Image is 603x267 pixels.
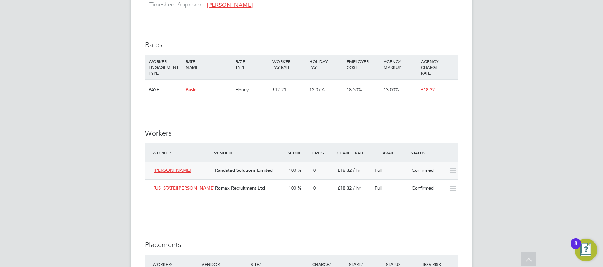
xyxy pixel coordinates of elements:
[409,146,458,159] div: Status
[234,80,271,100] div: Hourly
[212,146,286,159] div: Vendor
[409,165,446,176] div: Confirmed
[271,55,308,73] div: WORKER PAY RATE
[313,185,316,191] span: 0
[409,182,446,194] div: Confirmed
[353,167,361,173] span: / hr
[207,2,253,9] span: [PERSON_NAME]
[308,55,345,73] div: HOLIDAY PAY
[289,185,296,191] span: 100
[372,146,409,159] div: Avail
[145,1,201,9] label: Timesheet Approver
[338,185,352,191] span: £18.32
[147,80,184,100] div: PAYE
[145,40,458,49] h3: Rates
[151,146,212,159] div: Worker
[154,185,215,191] span: [US_STATE][PERSON_NAME]
[271,80,308,100] div: £12.21
[313,167,316,173] span: 0
[145,240,458,249] h3: Placements
[310,146,335,159] div: Cmts
[154,167,191,173] span: [PERSON_NAME]
[575,239,597,261] button: Open Resource Center, 3 new notifications
[289,167,296,173] span: 100
[147,55,184,79] div: WORKER ENGAGEMENT TYPE
[286,146,310,159] div: Score
[375,185,382,191] span: Full
[382,55,419,73] div: AGENCY MARKUP
[347,87,362,93] span: 18.50%
[353,185,361,191] span: / hr
[338,167,352,173] span: £18.32
[345,55,382,73] div: EMPLOYER COST
[215,185,265,191] span: Romax Recruitment Ltd
[335,146,372,159] div: Charge Rate
[384,87,399,93] span: 13.00%
[421,87,435,93] span: £18.32
[234,55,271,73] div: RATE TYPE
[375,167,382,173] span: Full
[419,55,456,79] div: AGENCY CHARGE RATE
[186,87,196,93] span: Basic
[309,87,325,93] span: 12.07%
[574,244,577,253] div: 3
[184,55,233,73] div: RATE NAME
[215,167,273,173] span: Randstad Solutions Limited
[145,129,458,138] h3: Workers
